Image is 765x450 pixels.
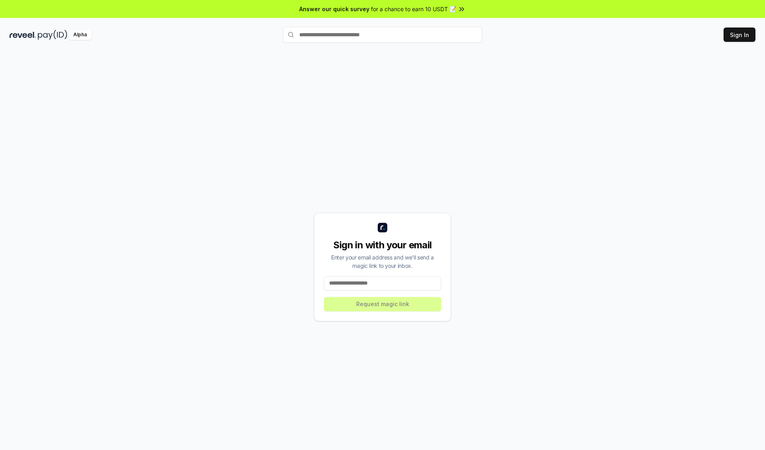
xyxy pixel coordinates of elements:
div: Enter your email address and we’ll send a magic link to your inbox. [324,253,441,270]
span: Answer our quick survey [299,5,369,13]
div: Sign in with your email [324,239,441,252]
button: Sign In [724,28,755,42]
img: logo_small [378,223,387,232]
img: pay_id [38,30,67,40]
div: Alpha [69,30,91,40]
img: reveel_dark [10,30,36,40]
span: for a chance to earn 10 USDT 📝 [371,5,456,13]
